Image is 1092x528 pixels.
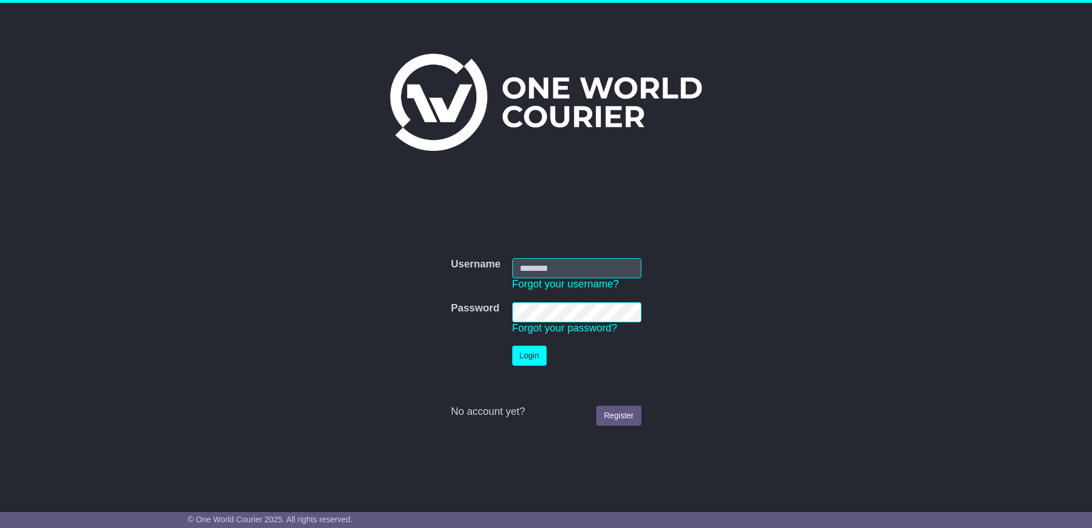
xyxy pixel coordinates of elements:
label: Password [451,302,499,315]
a: Forgot your username? [512,278,619,290]
div: No account yet? [451,406,641,418]
a: Forgot your password? [512,322,617,334]
a: Register [596,406,641,426]
button: Login [512,346,547,366]
label: Username [451,258,500,271]
img: One World [390,54,702,151]
span: © One World Courier 2025. All rights reserved. [188,515,353,524]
